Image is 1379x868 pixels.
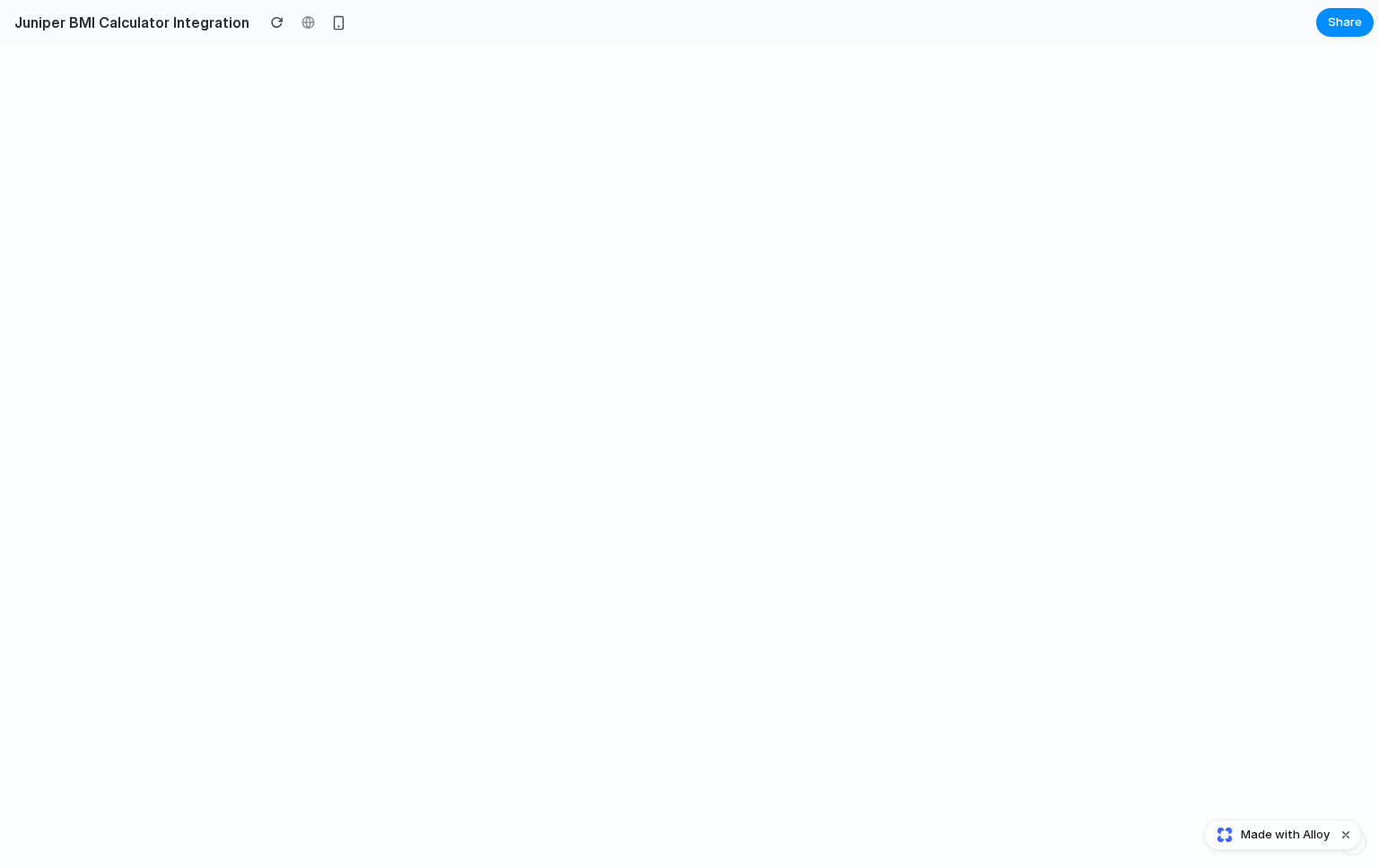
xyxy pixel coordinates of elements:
span: Share [1328,13,1362,31]
h2: Juniper BMI Calculator Integration [7,12,249,33]
a: Made with Alloy [1205,826,1331,844]
button: Dismiss watermark [1335,824,1357,846]
span: Made with Alloy [1241,826,1330,844]
button: Share [1316,8,1374,37]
